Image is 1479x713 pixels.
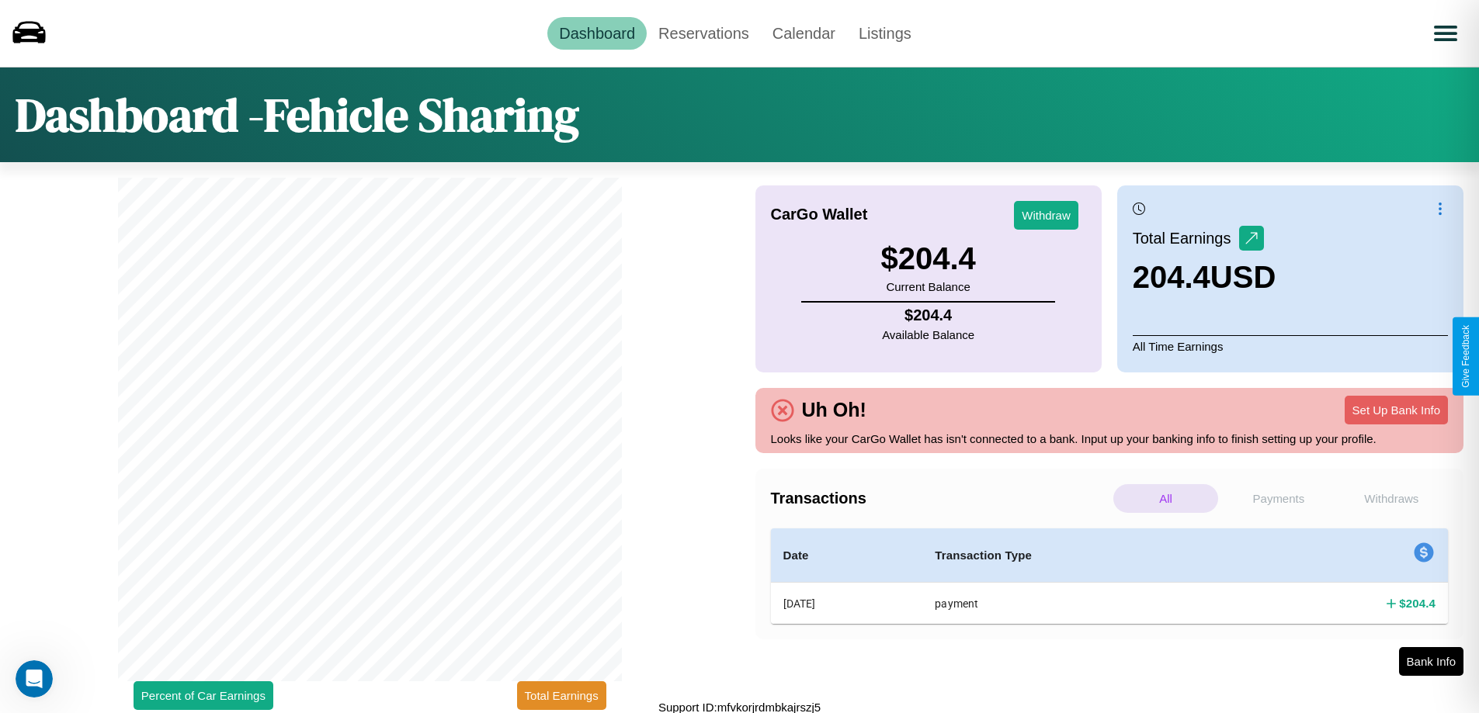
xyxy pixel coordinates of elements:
[922,583,1245,625] th: payment
[794,399,874,421] h4: Uh Oh!
[880,276,975,297] p: Current Balance
[1339,484,1444,513] p: Withdraws
[761,17,847,50] a: Calendar
[16,660,53,697] iframe: Intercom live chat
[1133,224,1239,252] p: Total Earnings
[1226,484,1331,513] p: Payments
[134,681,273,710] button: Percent of Car Earnings
[882,306,974,324] h4: $ 204.4
[1014,201,1078,230] button: Withdraw
[771,428,1449,449] p: Looks like your CarGo Wallet has isn't connected to a bank. Input up your banking info to finish ...
[517,681,606,710] button: Total Earnings
[771,490,1109,507] h4: Transactions
[1424,12,1467,55] button: Open menu
[771,206,868,223] h4: CarGo Wallet
[16,83,579,147] h1: Dashboard - Fehicle Sharing
[882,324,974,345] p: Available Balance
[547,17,647,50] a: Dashboard
[771,528,1449,624] table: simple table
[1113,484,1218,513] p: All
[1399,647,1463,676] button: Bank Info
[1133,260,1276,295] h3: 204.4 USD
[1399,595,1436,611] h4: $ 204.4
[783,546,911,565] h4: Date
[1345,396,1448,424] button: Set Up Bank Info
[771,583,923,625] th: [DATE]
[1133,335,1448,357] p: All Time Earnings
[935,546,1232,565] h4: Transaction Type
[1460,325,1471,388] div: Give Feedback
[647,17,761,50] a: Reservations
[847,17,923,50] a: Listings
[880,241,975,276] h3: $ 204.4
